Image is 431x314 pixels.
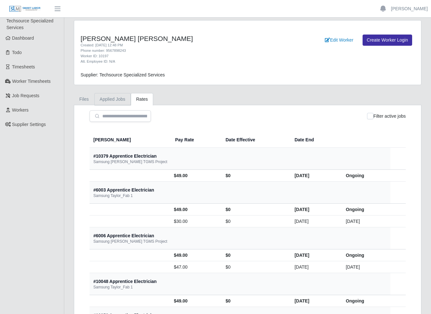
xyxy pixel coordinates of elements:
[90,132,170,148] th: [PERSON_NAME]
[12,35,34,41] span: Dashboard
[221,170,290,182] td: $0
[363,35,412,46] a: Create Worker Login
[81,35,271,43] h4: [PERSON_NAME] [PERSON_NAME]
[221,249,290,261] td: $0
[289,204,341,216] td: [DATE]
[170,295,221,307] td: $49.00
[221,204,290,216] td: $0
[289,216,341,227] td: [DATE]
[221,295,290,307] td: $0
[341,204,390,216] td: Ongoing
[81,72,165,77] span: Supplier: Techsource Specialized Services
[12,93,40,98] span: Job Requests
[341,295,390,307] td: Ongoing
[170,132,221,148] th: Pay Rate
[341,170,390,182] td: Ongoing
[12,79,51,84] span: Worker Timesheets
[221,216,290,227] td: $0
[9,5,41,12] img: SLM Logo
[12,122,46,127] span: Supplier Settings
[81,43,271,48] div: Created: [DATE] 12:48 PM
[12,64,35,69] span: Timesheets
[321,35,357,46] a: Edit Worker
[341,261,390,273] td: [DATE]
[289,249,341,261] td: [DATE]
[391,5,428,12] a: [PERSON_NAME]
[93,239,167,244] div: Samsung [PERSON_NAME] TGMS Project
[94,93,131,106] a: Applied Jobs
[6,18,53,30] span: Techsource Specialized Services
[170,249,221,261] td: $49.00
[12,50,22,55] span: Todo
[93,159,167,164] div: Samsung [PERSON_NAME] TGMS Project
[170,170,221,182] td: $49.00
[131,93,153,106] a: Rates
[170,204,221,216] td: $49.00
[81,59,271,64] div: Alt. Employee ID: N/A
[93,153,157,159] div: #10379 Apprentice Electrician
[81,48,271,53] div: Phone number: 9567898243
[93,193,133,198] div: Samsung Taylor_Fab 1
[221,261,290,273] td: $0
[289,295,341,307] td: [DATE]
[93,278,157,285] div: #10048 Apprentice Electrician
[289,132,341,148] th: Date End
[74,93,94,106] a: Files
[93,285,133,290] div: Samsung Taylor_Fab 1
[12,107,29,113] span: Workers
[170,216,221,227] td: $30.00
[289,170,341,182] td: [DATE]
[221,132,290,148] th: Date Effective
[341,216,390,227] td: [DATE]
[367,110,406,122] div: Filter active jobs
[289,261,341,273] td: [DATE]
[341,249,390,261] td: Ongoing
[170,261,221,273] td: $47.00
[81,53,271,59] div: Worker ID: 10197
[93,187,154,193] div: #6003 Apprentice Electrician
[93,232,154,239] div: #6006 Apprentice Electrician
